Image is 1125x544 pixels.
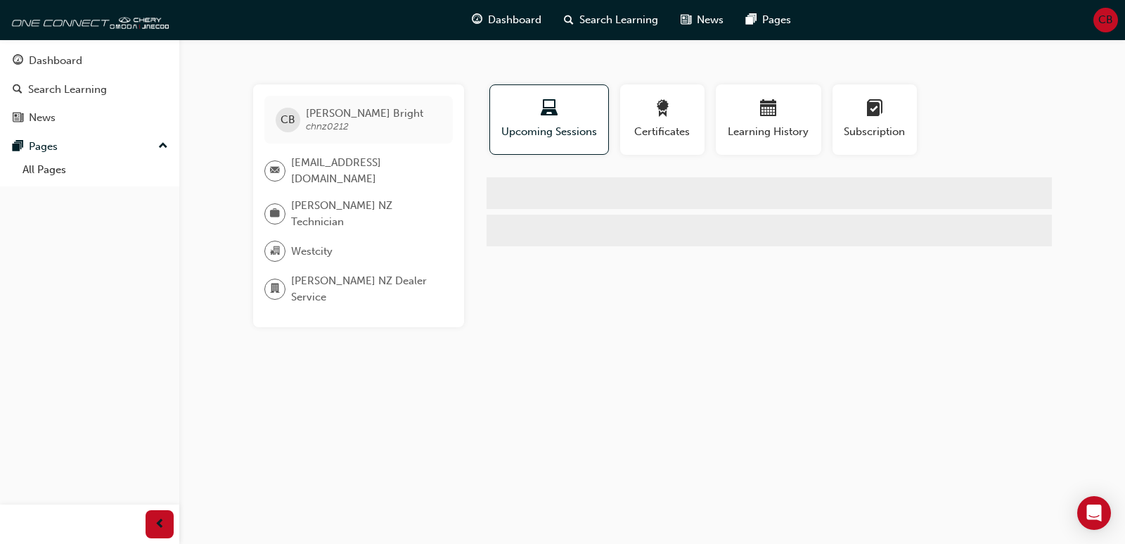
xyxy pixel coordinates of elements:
[291,198,442,229] span: [PERSON_NAME] NZ Technician
[29,110,56,126] div: News
[7,6,169,34] img: oneconnect
[866,100,883,119] span: learningplan-icon
[832,84,917,155] button: Subscription
[735,6,802,34] a: pages-iconPages
[6,134,174,160] button: Pages
[553,6,669,34] a: search-iconSearch Learning
[564,11,574,29] span: search-icon
[17,159,174,181] a: All Pages
[669,6,735,34] a: news-iconNews
[29,53,82,69] div: Dashboard
[654,100,671,119] span: award-icon
[472,11,482,29] span: guage-icon
[6,77,174,103] a: Search Learning
[281,112,295,128] span: CB
[6,48,174,74] a: Dashboard
[488,12,541,28] span: Dashboard
[746,11,757,29] span: pages-icon
[13,55,23,68] span: guage-icon
[541,100,558,119] span: laptop-icon
[28,82,107,98] div: Search Learning
[716,84,821,155] button: Learning History
[291,273,442,305] span: [PERSON_NAME] NZ Dealer Service
[29,139,58,155] div: Pages
[631,124,694,140] span: Certificates
[270,205,280,223] span: briefcase-icon
[1093,8,1118,32] button: CB
[620,84,705,155] button: Certificates
[270,242,280,260] span: organisation-icon
[306,107,423,120] span: [PERSON_NAME] Bright
[489,84,609,155] button: Upcoming Sessions
[291,155,442,186] span: [EMAIL_ADDRESS][DOMAIN_NAME]
[461,6,553,34] a: guage-iconDashboard
[681,11,691,29] span: news-icon
[501,124,598,140] span: Upcoming Sessions
[158,137,168,156] span: up-icon
[726,124,811,140] span: Learning History
[291,243,333,260] span: Westcity
[6,105,174,131] a: News
[155,516,165,533] span: prev-icon
[13,112,23,125] span: news-icon
[270,280,280,298] span: department-icon
[13,84,22,96] span: search-icon
[13,141,23,153] span: pages-icon
[843,124,906,140] span: Subscription
[270,162,280,180] span: email-icon
[579,12,658,28] span: Search Learning
[762,12,791,28] span: Pages
[1077,496,1111,530] div: Open Intercom Messenger
[6,45,174,134] button: DashboardSearch LearningNews
[306,120,349,132] span: chnz0212
[1098,12,1113,28] span: CB
[697,12,724,28] span: News
[760,100,777,119] span: calendar-icon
